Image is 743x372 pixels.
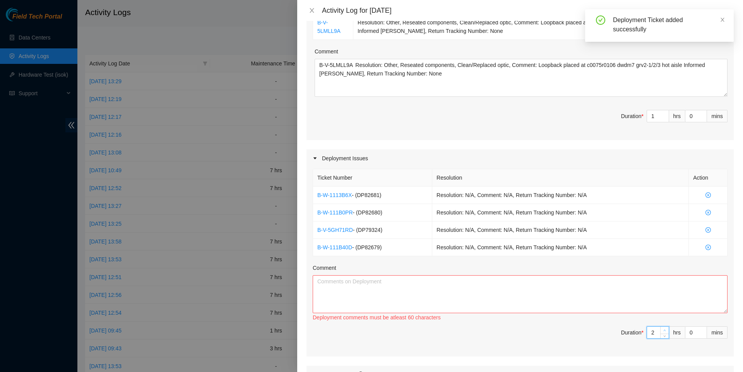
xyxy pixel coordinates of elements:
[660,334,669,338] span: Decrease Value
[693,192,723,198] span: close-circle
[353,227,382,233] span: - ( DP79324 )
[309,7,315,14] span: close
[317,227,353,233] a: B-V-5GH71RD
[317,209,353,216] a: B-W-111B0PR
[322,6,734,15] div: Activity Log for [DATE]
[313,264,336,272] label: Comment
[313,156,317,161] span: caret-right
[669,326,685,339] div: hrs
[306,149,734,167] div: Deployment Issues
[432,169,689,187] th: Resolution
[315,59,728,97] textarea: Comment
[317,244,352,250] a: B-W-111B40D
[621,112,644,120] div: Duration
[432,221,689,239] td: Resolution: N/A, Comment: N/A, Return Tracking Number: N/A
[660,327,669,334] span: Increase Value
[313,313,728,322] div: Deployment comments must be atleast 60 characters
[432,187,689,204] td: Resolution: N/A, Comment: N/A, Return Tracking Number: N/A
[707,326,728,339] div: mins
[663,334,667,338] span: down
[353,14,704,40] td: Resolution: Other, Reseated components, Clean/Replaced optic, Comment: Loopback placed at c0075r0...
[707,110,728,122] div: mins
[306,7,317,14] button: Close
[669,110,685,122] div: hrs
[432,204,689,221] td: Resolution: N/A, Comment: N/A, Return Tracking Number: N/A
[352,192,381,198] span: - ( DP82681 )
[432,239,689,256] td: Resolution: N/A, Comment: N/A, Return Tracking Number: N/A
[720,17,725,22] span: close
[663,328,667,333] span: up
[352,244,382,250] span: - ( DP82679 )
[313,169,432,187] th: Ticket Number
[693,210,723,215] span: close-circle
[315,47,338,56] label: Comment
[317,192,352,198] a: B-W-1113B6X
[689,169,728,187] th: Action
[613,15,724,34] div: Deployment Ticket added successfully
[596,15,605,25] span: check-circle
[353,209,382,216] span: - ( DP82680 )
[621,328,644,337] div: Duration
[693,245,723,250] span: close-circle
[313,275,728,313] textarea: Comment
[693,227,723,233] span: close-circle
